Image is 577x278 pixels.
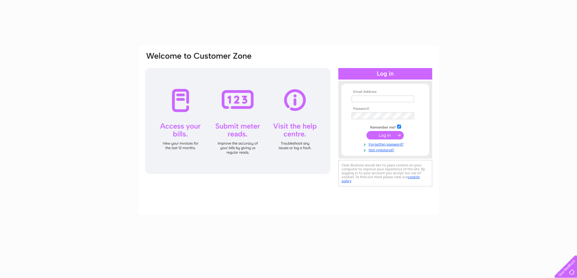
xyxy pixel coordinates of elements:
[350,124,420,130] td: Remember me?
[366,131,404,139] input: Submit
[342,175,420,183] a: cookies policy
[352,147,420,152] a: Not registered?
[350,90,420,94] th: Email Address:
[338,160,432,186] div: Clear Business would like to place cookies on your computer to improve your experience of the sit...
[350,107,420,111] th: Password:
[352,141,420,147] a: Forgotten password?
